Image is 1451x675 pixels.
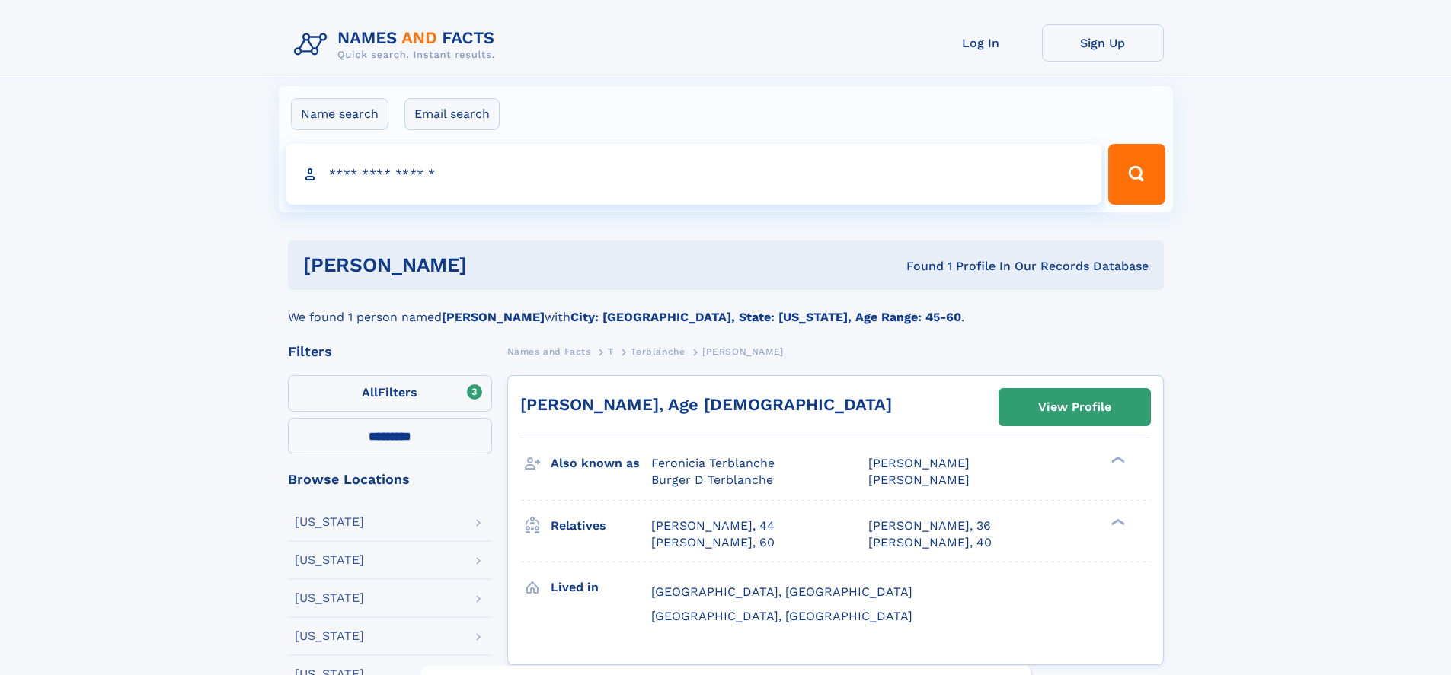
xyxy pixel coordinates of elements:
[551,575,651,600] h3: Lived in
[651,534,775,551] a: [PERSON_NAME], 60
[295,516,364,528] div: [US_STATE]
[551,451,651,476] h3: Also known as
[868,534,992,551] a: [PERSON_NAME], 40
[651,456,775,470] span: Feronicia Terblanche
[551,513,651,539] h3: Relatives
[288,345,492,358] div: Filters
[303,256,687,275] h1: [PERSON_NAME]
[702,346,784,357] span: [PERSON_NAME]
[651,517,775,534] a: [PERSON_NAME], 44
[286,144,1102,205] input: search input
[651,473,773,487] span: Burger D Terblanche
[631,346,685,357] span: Terblanche
[291,98,388,130] label: Name search
[868,456,970,470] span: [PERSON_NAME]
[651,609,912,623] span: [GEOGRAPHIC_DATA], [GEOGRAPHIC_DATA]
[1108,144,1165,205] button: Search Button
[288,290,1164,326] div: We found 1 person named with .
[507,342,591,361] a: Names and Facts
[1042,24,1164,62] a: Sign Up
[868,517,991,534] a: [PERSON_NAME], 36
[920,24,1042,62] a: Log In
[570,310,961,324] b: City: [GEOGRAPHIC_DATA], State: [US_STATE], Age Range: 45-60
[651,584,912,599] span: [GEOGRAPHIC_DATA], [GEOGRAPHIC_DATA]
[288,24,507,65] img: Logo Names and Facts
[1107,455,1126,465] div: ❯
[608,346,614,357] span: T
[288,375,492,412] label: Filters
[1107,517,1126,527] div: ❯
[362,385,378,400] span: All
[631,342,685,361] a: Terblanche
[1038,390,1111,425] div: View Profile
[608,342,614,361] a: T
[999,389,1150,425] a: View Profile
[288,473,492,486] div: Browse Locations
[868,473,970,487] span: [PERSON_NAME]
[295,554,364,566] div: [US_STATE]
[295,630,364,642] div: [US_STATE]
[520,395,892,414] a: [PERSON_NAME], Age [DEMOGRAPHIC_DATA]
[442,310,545,324] b: [PERSON_NAME]
[404,98,500,130] label: Email search
[295,592,364,604] div: [US_STATE]
[686,258,1149,275] div: Found 1 Profile In Our Records Database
